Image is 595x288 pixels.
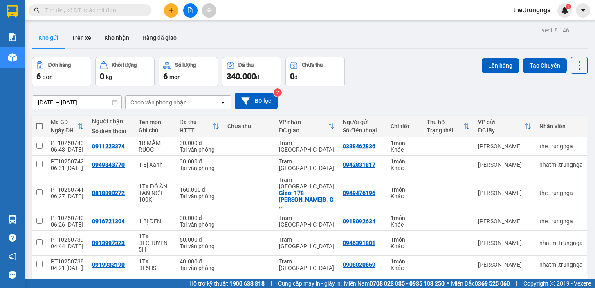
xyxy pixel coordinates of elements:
button: Số lượng6món [159,57,218,86]
sup: 2 [274,88,282,97]
div: 1TX ĐỒ ĂN [139,183,171,190]
div: PT10250739 [51,236,84,243]
div: 0919932190 [92,261,125,268]
input: Select a date range. [32,96,121,109]
div: 50.000 đ [180,236,219,243]
th: Toggle SortBy [474,116,535,137]
div: TẬN NƠI 100K [139,190,171,203]
span: question-circle [9,234,16,242]
div: 1TX [139,233,171,240]
div: Trạm [GEOGRAPHIC_DATA] [279,177,335,190]
span: | [271,279,272,288]
div: PT10250740 [51,215,84,221]
div: Tại văn phòng [180,193,219,200]
span: Miền Bắc [451,279,510,288]
div: 1 BỊ ĐEN [139,218,171,225]
div: 06:27 [DATE] [51,193,84,200]
div: Tên món [139,119,171,125]
div: ĐI 5HS [139,265,171,271]
span: 1 [567,4,570,9]
div: 1 món [391,258,418,265]
div: VP nhận [279,119,328,125]
span: đơn [43,74,53,80]
div: 30.000 đ [180,215,219,221]
button: Trên xe [65,28,98,48]
div: 1 món [391,140,418,146]
div: 40.000 đ [180,258,219,265]
div: 06:43 [DATE] [51,146,84,153]
button: Kho nhận [98,28,136,48]
th: Toggle SortBy [175,116,223,137]
div: 0942831817 [343,161,375,168]
div: Trạm [GEOGRAPHIC_DATA] [279,236,335,249]
span: caret-down [579,7,587,14]
span: 0 [100,71,104,81]
button: Chưa thu0đ [285,57,345,86]
strong: 0708 023 035 - 0935 103 250 [370,280,445,287]
div: Trạm [GEOGRAPHIC_DATA] [279,215,335,228]
div: nhatmi.trungnga [539,240,583,246]
div: Khác [391,221,418,228]
span: message [9,271,16,279]
div: 0908020569 [343,261,375,268]
div: Đã thu [180,119,213,125]
div: 0916721304 [92,218,125,225]
div: [PERSON_NAME] [478,218,531,225]
div: Đã thu [238,62,254,68]
div: 1 món [391,158,418,165]
button: Bộ lọc [235,93,278,109]
th: Toggle SortBy [275,116,339,137]
div: 0949843770 [92,161,125,168]
div: Tại văn phòng [180,243,219,249]
div: 30.000 đ [180,158,219,165]
div: Đơn hàng [48,62,71,68]
button: Kho gửi [32,28,65,48]
span: 6 [163,71,168,81]
div: the.trungnga [539,190,583,196]
div: ĐC giao [279,127,328,134]
div: PT10250741 [51,186,84,193]
button: Tạo Chuyến [523,58,567,73]
span: 340.000 [227,71,256,81]
div: Số lượng [175,62,196,68]
div: Ghi chú [139,127,171,134]
div: PT10250743 [51,140,84,146]
span: file-add [187,7,193,13]
div: nhatmi.trungnga [539,161,583,168]
button: aim [202,3,216,18]
div: 30.000 đ [180,140,219,146]
div: [PERSON_NAME] [478,161,531,168]
span: the.trungnga [507,5,557,15]
span: Cung cấp máy in - giấy in: [278,279,342,288]
div: Khác [391,146,418,153]
div: Chưa thu [302,62,323,68]
div: Khác [391,193,418,200]
div: Chưa thu [227,123,271,129]
button: caret-down [576,3,590,18]
div: the.trungnga [539,218,583,225]
div: Số điện thoại [92,128,130,134]
span: copyright [550,281,555,286]
div: [PERSON_NAME] [478,143,531,150]
div: 1 món [391,236,418,243]
div: Người nhận [92,118,130,125]
strong: 0369 525 060 [475,280,510,287]
span: aim [206,7,212,13]
img: solution-icon [8,33,17,41]
div: 1 món [391,186,418,193]
div: Tại văn phòng [180,265,219,271]
span: Miền Nam [344,279,445,288]
div: 0911223374 [92,143,125,150]
div: [PERSON_NAME] [478,240,531,246]
img: logo-vxr [7,5,18,18]
div: 1TX [139,258,171,265]
span: ... [279,203,284,209]
div: Trạm [GEOGRAPHIC_DATA] [279,158,335,171]
div: Trạm [GEOGRAPHIC_DATA] [279,258,335,271]
span: kg [106,74,112,80]
div: 04:44 [DATE] [51,243,84,249]
button: file-add [183,3,198,18]
span: đ [294,74,298,80]
div: Khác [391,265,418,271]
div: 0913997323 [92,240,125,246]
